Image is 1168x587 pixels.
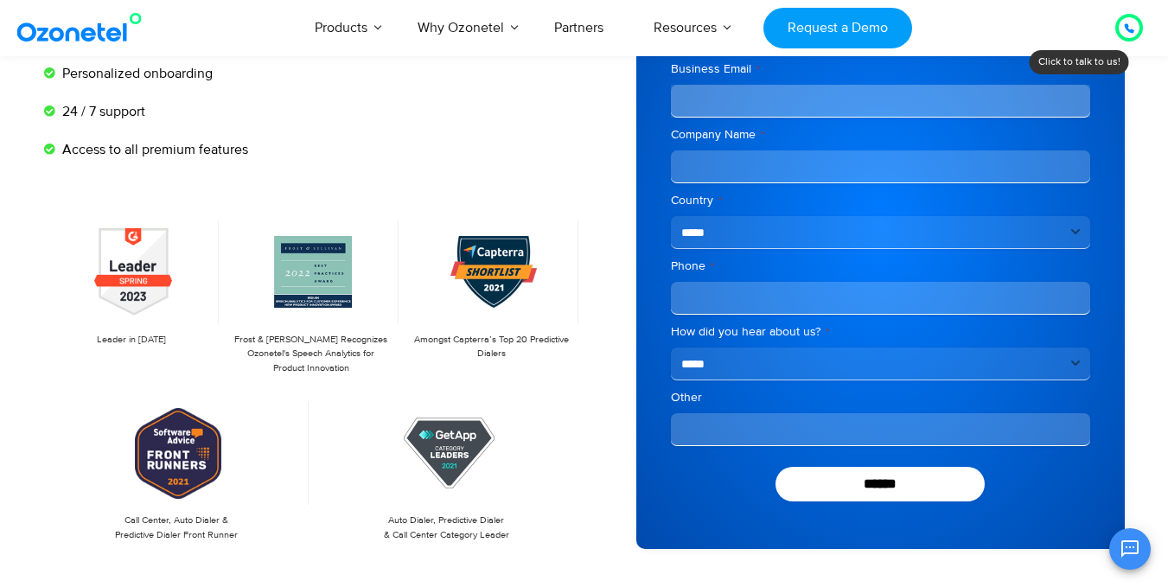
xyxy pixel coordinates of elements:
p: Auto Dialer, Predictive Dialer & Call Center Category Leader [322,514,571,542]
p: Amongst Capterra’s Top 20 Predictive Dialers [412,333,570,361]
label: How did you hear about us? [671,323,1090,341]
span: Access to all premium features [58,139,248,160]
p: Frost & [PERSON_NAME] Recognizes Ozonetel's Speech Analytics for Product Innovation [233,333,390,376]
p: Call Center, Auto Dialer & Predictive Dialer Front Runner [53,514,301,542]
p: Leader in [DATE] [53,333,210,348]
a: Request a Demo [763,8,911,48]
button: Open chat [1109,528,1151,570]
label: Other [671,389,1090,406]
span: 24 / 7 support [58,101,145,122]
label: Business Email [671,61,1090,78]
label: Phone [671,258,1090,275]
span: Personalized onboarding [58,63,213,84]
label: Company Name [671,126,1090,144]
label: Country [671,192,1090,209]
